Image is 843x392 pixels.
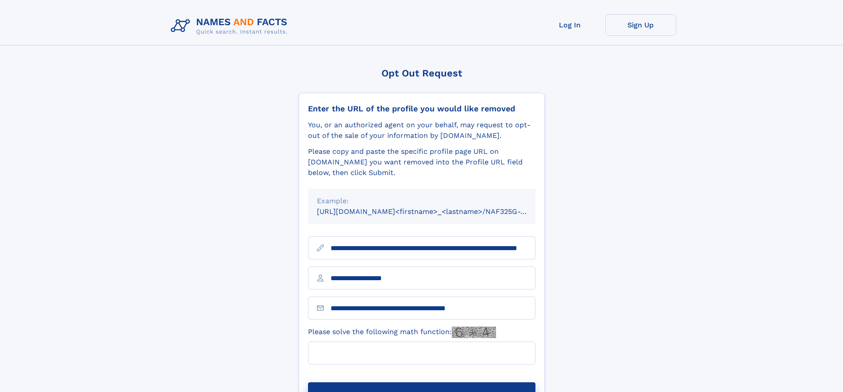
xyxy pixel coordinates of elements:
div: You, or an authorized agent on your behalf, may request to opt-out of the sale of your informatio... [308,120,535,141]
a: Log In [535,14,605,36]
img: Logo Names and Facts [167,14,295,38]
div: Enter the URL of the profile you would like removed [308,104,535,114]
small: [URL][DOMAIN_NAME]<firstname>_<lastname>/NAF325G-xxxxxxxx [317,207,552,216]
div: Opt Out Request [299,68,545,79]
label: Please solve the following math function: [308,327,496,338]
a: Sign Up [605,14,676,36]
div: Please copy and paste the specific profile page URL on [DOMAIN_NAME] you want removed into the Pr... [308,146,535,178]
div: Example: [317,196,527,206]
